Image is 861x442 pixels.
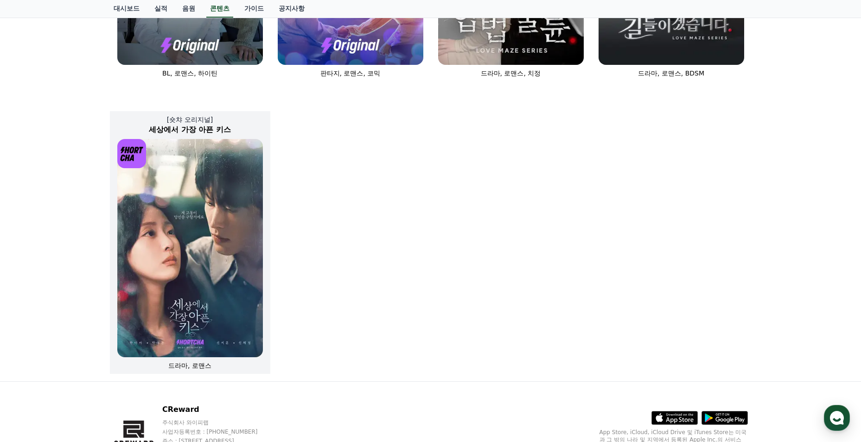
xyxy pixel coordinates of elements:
[162,419,275,426] p: 주식회사 와이피랩
[110,107,270,378] a: [숏챠 오리지널] 세상에서 가장 아픈 키스 세상에서 가장 아픈 키스 [object Object] Logo 드라마, 로맨스
[61,294,120,317] a: 대화
[110,115,270,124] p: [숏챠 오리지널]
[117,139,263,357] img: 세상에서 가장 아픈 키스
[638,69,704,77] span: 드라마, 로맨스, BDSM
[117,139,147,168] img: [object Object] Logo
[143,308,154,315] span: 설정
[168,362,211,369] span: 드라마, 로맨스
[29,308,35,315] span: 홈
[85,308,96,316] span: 대화
[320,69,381,77] span: 판타지, 로맨스, 코믹
[120,294,178,317] a: 설정
[162,428,275,436] p: 사업자등록번호 : [PHONE_NUMBER]
[3,294,61,317] a: 홈
[110,124,270,135] h2: 세상에서 가장 아픈 키스
[162,69,217,77] span: BL, 로맨스, 하이틴
[162,404,275,415] p: CReward
[481,69,541,77] span: 드라마, 로맨스, 치정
